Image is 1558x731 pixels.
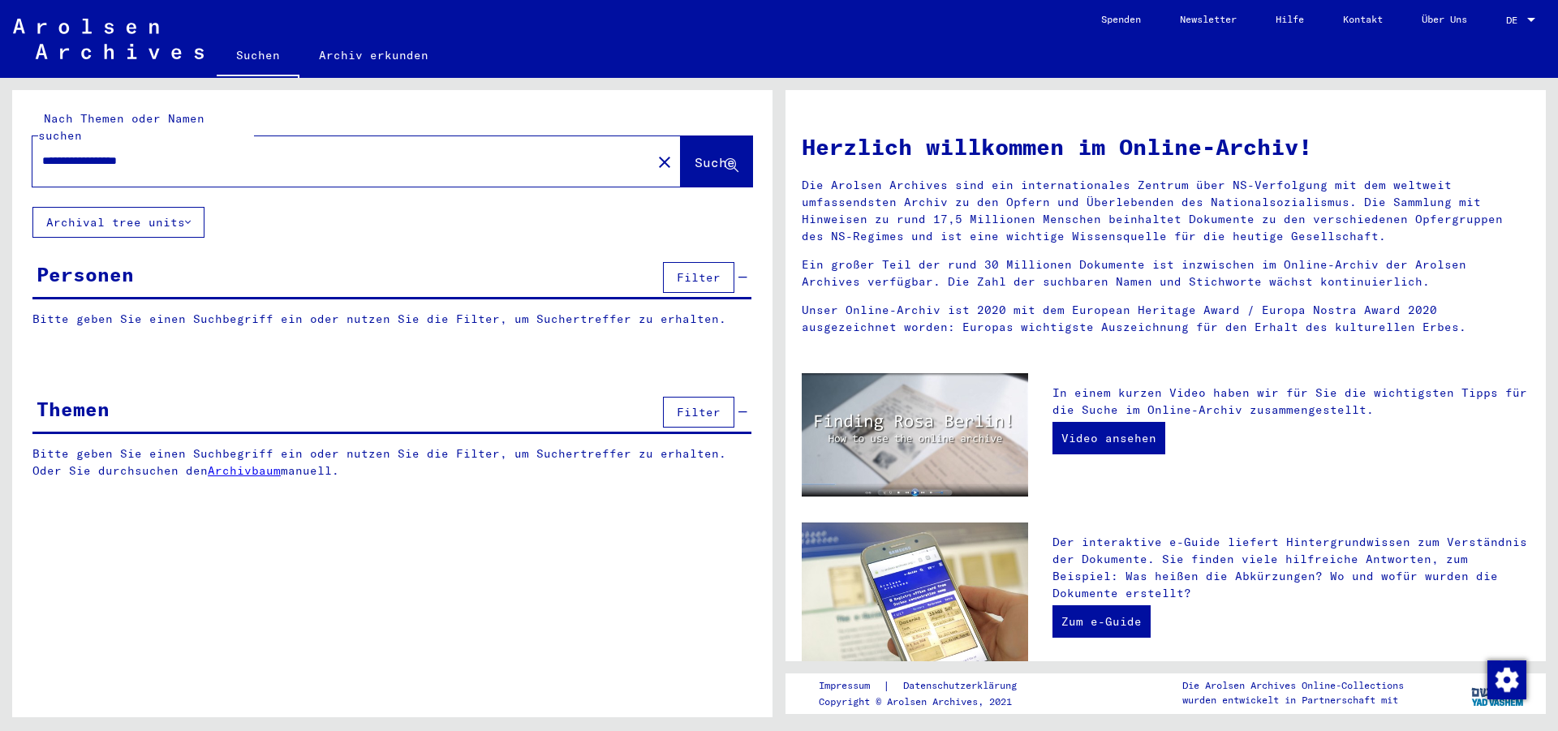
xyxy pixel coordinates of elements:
a: Suchen [217,36,299,78]
img: Zustimmung ändern [1487,660,1526,699]
a: Impressum [819,677,883,694]
img: yv_logo.png [1468,673,1529,713]
p: In einem kurzen Video haben wir für Sie die wichtigsten Tipps für die Suche im Online-Archiv zusa... [1052,385,1530,419]
p: Bitte geben Sie einen Suchbegriff ein oder nutzen Sie die Filter, um Suchertreffer zu erhalten. O... [32,445,752,479]
button: Filter [663,397,734,428]
p: Bitte geben Sie einen Suchbegriff ein oder nutzen Sie die Filter, um Suchertreffer zu erhalten. [32,311,751,328]
p: Unser Online-Archiv ist 2020 mit dem European Heritage Award / Europa Nostra Award 2020 ausgezeic... [802,302,1530,336]
p: Copyright © Arolsen Archives, 2021 [819,694,1036,709]
a: Datenschutzerklärung [890,677,1036,694]
a: Zum e-Guide [1052,605,1151,638]
span: DE [1506,15,1524,26]
a: Video ansehen [1052,422,1165,454]
div: Personen [37,260,134,289]
h1: Herzlich willkommen im Online-Archiv! [802,130,1530,164]
p: Die Arolsen Archives sind ein internationales Zentrum über NS-Verfolgung mit dem weltweit umfasse... [802,177,1530,245]
div: Themen [37,394,110,424]
img: eguide.jpg [802,522,1028,673]
mat-label: Nach Themen oder Namen suchen [38,111,204,143]
div: | [819,677,1036,694]
a: Archivbaum [208,463,281,478]
span: Filter [677,405,721,419]
img: Arolsen_neg.svg [13,19,204,59]
p: Der interaktive e-Guide liefert Hintergrundwissen zum Verständnis der Dokumente. Sie finden viele... [1052,534,1530,602]
span: Filter [677,270,721,285]
p: Die Arolsen Archives Online-Collections [1182,678,1404,693]
img: video.jpg [802,373,1028,497]
a: Archiv erkunden [299,36,448,75]
p: wurden entwickelt in Partnerschaft mit [1182,693,1404,707]
button: Suche [681,136,752,187]
p: Ein großer Teil der rund 30 Millionen Dokumente ist inzwischen im Online-Archiv der Arolsen Archi... [802,256,1530,290]
button: Archival tree units [32,207,204,238]
mat-icon: close [655,153,674,172]
button: Filter [663,262,734,293]
span: Suche [695,154,735,170]
button: Clear [648,145,681,178]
